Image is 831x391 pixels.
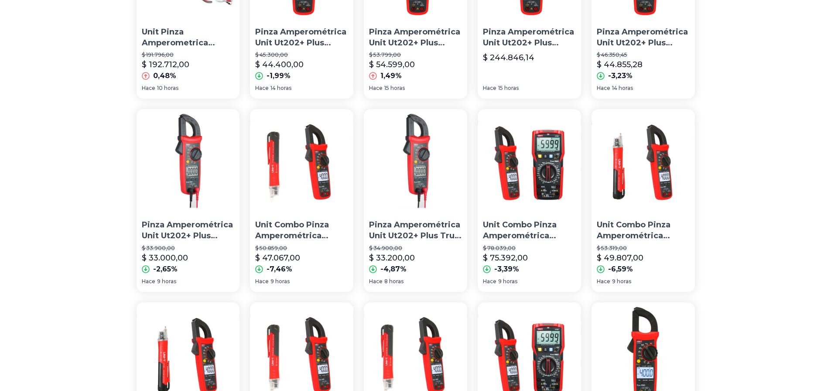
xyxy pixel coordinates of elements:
[142,27,235,48] p: Unit Pinza Amperometrica Ut202 + Herramientas Ac2 Aire Acond
[483,278,496,285] span: Hace
[255,27,348,48] p: Pinza Amperométrica Unit Ut202+ Plus Trms Temperatura
[369,278,383,285] span: Hace
[270,85,291,92] span: 14 horas
[250,109,353,292] a: Unit Combo Pinza Amperométrica Ut202+ Trms + Detector Ut12d Unit Combo Pinza Amperométrica Ut202+...
[255,51,348,58] p: $ 45.300,00
[483,85,496,92] span: Hace
[483,27,576,48] p: Pinza Amperométrica Unit Ut202+ Plus Trms Temperatura
[270,278,290,285] span: 9 horas
[267,71,291,81] p: -1,99%
[369,27,462,48] p: Pinza Amperométrica Unit Ut202+ Plus Trms Temperatura
[369,58,415,71] p: $ 54.599,00
[255,85,269,92] span: Hace
[597,85,610,92] span: Hace
[153,71,176,81] p: 0,48%
[483,245,576,252] p: $ 78.039,00
[597,27,690,48] p: Pinza Amperométrica Unit Ut202+ Plus Trms Temperatura
[142,51,235,58] p: $ 191.796,00
[384,278,404,285] span: 8 horas
[153,264,178,274] p: -2,65%
[137,109,240,213] img: Pinza Amperométrica Unit Ut202+ Plus Trms Electrocomponentes
[498,278,517,285] span: 9 horas
[384,85,405,92] span: 15 horas
[483,252,528,264] p: $ 75.392,00
[369,252,415,264] p: $ 33.200,00
[498,85,519,92] span: 15 horas
[597,245,690,252] p: $ 53.319,00
[483,51,534,64] p: $ 244.846,14
[364,109,467,213] img: Pinza Amperométrica Unit Ut202+ Plus True Rms Emakers
[369,245,462,252] p: $ 34.900,00
[142,252,188,264] p: $ 33.000,00
[597,58,643,71] p: $ 44.855,28
[137,109,240,292] a: Pinza Amperométrica Unit Ut202+ Plus Trms ElectrocomponentesPinza Amperométrica Unit Ut202+ Plus ...
[597,252,643,264] p: $ 49.807,00
[380,264,407,274] p: -4,87%
[255,220,348,241] p: Unit Combo Pinza Amperométrica Ut202+ Trms + Detector Ut12d
[369,51,462,58] p: $ 53.799,00
[592,109,695,213] img: Unit Combo Pinza Amperométrica Ut202+ Trms + Detector Ut12s
[142,85,155,92] span: Hace
[142,245,235,252] p: $ 33.900,00
[592,109,695,292] a: Unit Combo Pinza Amperométrica Ut202+ Trms + Detector Ut12sUnit Combo Pinza Amperométrica Ut202+ ...
[157,278,176,285] span: 9 horas
[380,71,402,81] p: 1,49%
[255,278,269,285] span: Hace
[612,278,631,285] span: 9 horas
[608,71,633,81] p: -3,23%
[478,109,581,292] a: Unit Combo Pinza Amperométrica Ut202+ Plus + Tester Ut89xdUnit Combo Pinza Amperométrica Ut202+ P...
[597,278,610,285] span: Hace
[369,220,462,241] p: Pinza Amperométrica Unit Ut202+ Plus True Rms Emakers
[608,264,633,274] p: -6,59%
[478,109,581,213] img: Unit Combo Pinza Amperométrica Ut202+ Plus + Tester Ut89xd
[267,264,292,274] p: -7,46%
[364,109,467,292] a: Pinza Amperométrica Unit Ut202+ Plus True Rms EmakersPinza Amperométrica Unit Ut202+ Plus True Rm...
[369,85,383,92] span: Hace
[142,58,189,71] p: $ 192.712,00
[255,245,348,252] p: $ 50.859,00
[250,109,353,213] img: Unit Combo Pinza Amperométrica Ut202+ Trms + Detector Ut12d
[255,58,304,71] p: $ 44.400,00
[157,85,178,92] span: 10 horas
[255,252,300,264] p: $ 47.067,00
[597,51,690,58] p: $ 46.350,45
[142,220,235,241] p: Pinza Amperométrica Unit Ut202+ Plus Trms Electrocomponentes
[142,278,155,285] span: Hace
[483,220,576,241] p: Unit Combo Pinza Amperométrica Ut202+ Plus + Tester Ut89xd
[612,85,633,92] span: 14 horas
[597,220,690,241] p: Unit Combo Pinza Amperométrica Ut202+ Trms + Detector Ut12s
[494,264,519,274] p: -3,39%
